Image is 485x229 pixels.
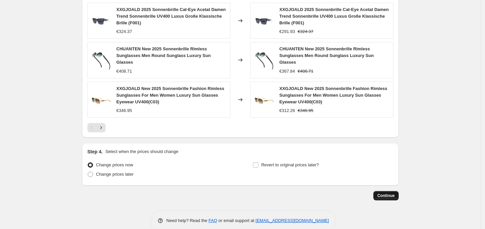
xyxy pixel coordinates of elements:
img: 21DDFj6jEXL_80x.jpg [91,90,111,110]
p: Select when the prices should change [105,148,178,155]
button: Next [96,123,106,132]
span: Need help? Read the [166,218,209,223]
div: €324.37 [116,28,132,35]
button: Continue [373,191,399,200]
span: Revert to original prices later? [261,162,319,167]
strike: €408.71 [298,68,313,75]
strike: €346.95 [298,107,313,114]
h2: Step 4. [87,148,103,155]
span: CHUANTEN New 2025 Sonnenbrille Rimless Sunglasses Men Round Sunglass Luxury Sun Glasses [116,46,211,65]
span: Continue [377,193,395,198]
span: XXGJOALD New 2025 Sonnenbrille Fashion Rimless Sunglasses For Men Women Luxury Sun Glasses Eyewea... [279,86,387,104]
nav: Pagination [87,123,106,132]
a: FAQ [209,218,217,223]
div: €312.26 [279,107,295,114]
span: XXGJOALD 2025 Sonnenbrille Cat-Eye Acetat Damen Trend Sonnenbrille UV400 Luxus Große Klassische B... [279,7,389,25]
img: 31npysapMtL_80x.jpg [91,50,111,70]
img: 31npysapMtL_80x.jpg [254,50,274,70]
img: 21tnotcYqwL_80x.jpg [91,11,111,31]
div: €408.71 [116,68,132,75]
span: CHUANTEN New 2025 Sonnenbrille Rimless Sunglasses Men Round Sunglass Luxury Sun Glasses [279,46,374,65]
span: or email support at [217,218,256,223]
img: 21DDFj6jEXL_80x.jpg [254,90,274,110]
span: Change prices later [96,172,134,177]
a: [EMAIL_ADDRESS][DOMAIN_NAME] [256,218,329,223]
span: XXGJOALD New 2025 Sonnenbrille Fashion Rimless Sunglasses For Men Women Luxury Sun Glasses Eyewea... [116,86,224,104]
div: €291.93 [279,28,295,35]
span: Change prices now [96,162,133,167]
div: €367.84 [279,68,295,75]
strike: €324.37 [298,28,313,35]
img: 21tnotcYqwL_80x.jpg [254,11,274,31]
div: €346.95 [116,107,132,114]
span: XXGJOALD 2025 Sonnenbrille Cat-Eye Acetat Damen Trend Sonnenbrille UV400 Luxus Große Klassische B... [116,7,226,25]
